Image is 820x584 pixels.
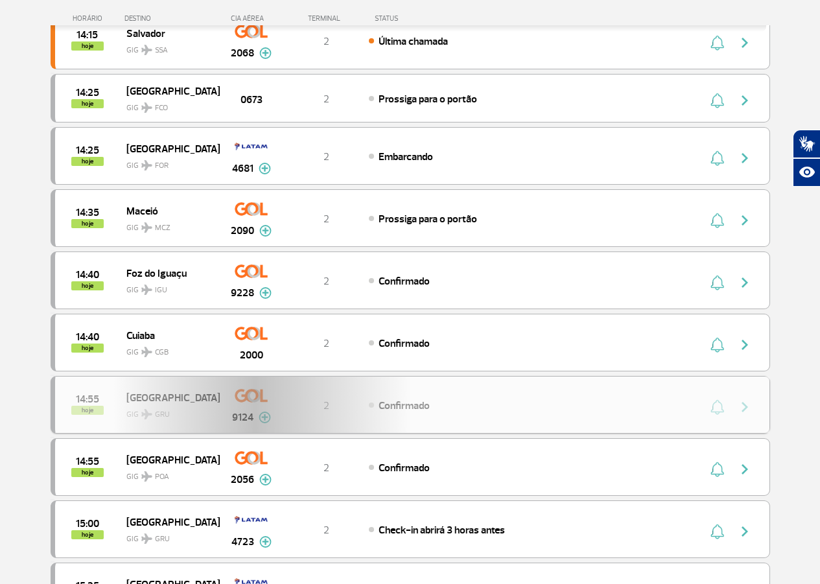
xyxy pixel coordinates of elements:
[155,347,169,358] span: CGB
[126,451,209,468] span: [GEOGRAPHIC_DATA]
[368,14,474,23] div: STATUS
[141,222,152,233] img: destiny_airplane.svg
[141,45,152,55] img: destiny_airplane.svg
[76,519,99,528] span: 2025-08-26 15:00:00
[126,513,209,530] span: [GEOGRAPHIC_DATA]
[323,337,329,350] span: 2
[737,35,753,51] img: seta-direita-painel-voo.svg
[155,471,169,483] span: POA
[259,47,272,59] img: mais-info-painel-voo.svg
[71,468,104,477] span: hoje
[232,161,253,176] span: 4681
[710,275,724,290] img: sino-painel-voo.svg
[737,213,753,228] img: seta-direita-painel-voo.svg
[219,14,284,23] div: CIA AÉREA
[737,93,753,108] img: seta-direita-painel-voo.svg
[323,150,329,163] span: 2
[155,533,170,545] span: GRU
[323,461,329,474] span: 2
[259,163,271,174] img: mais-info-painel-voo.svg
[710,35,724,51] img: sino-painel-voo.svg
[379,35,448,48] span: Última chamada
[71,99,104,108] span: hoje
[379,337,430,350] span: Confirmado
[76,208,99,217] span: 2025-08-26 14:35:00
[126,82,209,99] span: [GEOGRAPHIC_DATA]
[379,275,430,288] span: Confirmado
[323,93,329,106] span: 2
[126,140,209,157] span: [GEOGRAPHIC_DATA]
[126,153,209,172] span: GIG
[126,264,209,281] span: Foz do Iguaçu
[126,526,209,545] span: GIG
[126,327,209,344] span: Cuiaba
[793,130,820,158] button: Abrir tradutor de língua de sinais.
[737,461,753,477] img: seta-direita-painel-voo.svg
[231,45,254,61] span: 2068
[126,202,209,219] span: Maceió
[155,222,170,234] span: MCZ
[231,223,254,239] span: 2090
[323,35,329,48] span: 2
[710,213,724,228] img: sino-painel-voo.svg
[379,213,477,226] span: Prossiga para o portão
[71,41,104,51] span: hoje
[710,461,724,477] img: sino-painel-voo.svg
[76,88,99,97] span: 2025-08-26 14:25:00
[240,92,263,108] span: 0673
[155,102,168,114] span: FCO
[126,215,209,234] span: GIG
[71,281,104,290] span: hoje
[710,337,724,353] img: sino-painel-voo.svg
[141,347,152,357] img: destiny_airplane.svg
[793,130,820,187] div: Plugin de acessibilidade da Hand Talk.
[141,471,152,482] img: destiny_airplane.svg
[737,524,753,539] img: seta-direita-painel-voo.svg
[126,277,209,296] span: GIG
[259,474,272,485] img: mais-info-painel-voo.svg
[231,534,254,550] span: 4723
[710,150,724,166] img: sino-painel-voo.svg
[155,285,167,296] span: IGU
[126,95,209,114] span: GIG
[231,472,254,487] span: 2056
[141,160,152,170] img: destiny_airplane.svg
[126,38,209,56] span: GIG
[793,158,820,187] button: Abrir recursos assistivos.
[126,340,209,358] span: GIG
[124,14,219,23] div: DESTINO
[76,270,99,279] span: 2025-08-26 14:40:00
[141,285,152,295] img: destiny_airplane.svg
[76,333,99,342] span: 2025-08-26 14:40:00
[71,344,104,353] span: hoje
[379,524,505,537] span: Check-in abrirá 3 horas antes
[71,530,104,539] span: hoje
[231,285,254,301] span: 9228
[141,102,152,113] img: destiny_airplane.svg
[155,160,169,172] span: FOR
[240,347,263,363] span: 2000
[737,275,753,290] img: seta-direita-painel-voo.svg
[76,457,99,466] span: 2025-08-26 14:55:00
[737,337,753,353] img: seta-direita-painel-voo.svg
[323,213,329,226] span: 2
[710,93,724,108] img: sino-painel-voo.svg
[71,157,104,166] span: hoje
[379,150,433,163] span: Embarcando
[323,275,329,288] span: 2
[737,150,753,166] img: seta-direita-painel-voo.svg
[323,524,329,537] span: 2
[259,287,272,299] img: mais-info-painel-voo.svg
[76,146,99,155] span: 2025-08-26 14:25:00
[259,225,272,237] img: mais-info-painel-voo.svg
[259,536,272,548] img: mais-info-painel-voo.svg
[54,14,125,23] div: HORÁRIO
[284,14,368,23] div: TERMINAL
[141,533,152,544] img: destiny_airplane.svg
[76,30,98,40] span: 2025-08-26 14:15:00
[379,461,430,474] span: Confirmado
[710,524,724,539] img: sino-painel-voo.svg
[126,464,209,483] span: GIG
[71,219,104,228] span: hoje
[155,45,168,56] span: SSA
